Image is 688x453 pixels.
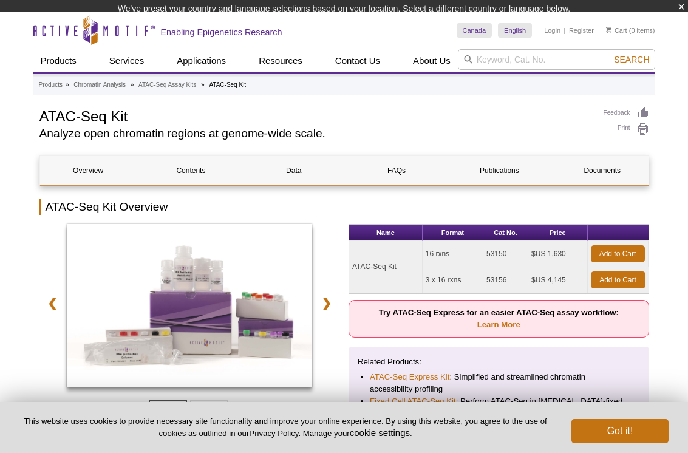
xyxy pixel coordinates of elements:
img: ATAC-Seq Kit [67,224,313,388]
a: Fixed Cell ATAC-Seq Kit [370,395,456,407]
a: Applications [169,49,233,72]
button: cookie settings [350,427,410,438]
img: Your Cart [606,27,611,33]
li: » [201,81,205,88]
a: About Us [406,49,458,72]
li: : Perform ATAC-Seq in [MEDICAL_DATA]-fixed cells [370,395,628,420]
a: Privacy Policy [249,429,298,438]
td: 53150 [483,241,528,267]
a: Add to Cart [591,271,645,288]
a: Resources [251,49,310,72]
a: Chromatin Analysis [73,80,126,90]
a: Learn More [477,320,520,329]
p: This website uses cookies to provide necessary site functionality and improve your online experie... [19,416,551,439]
li: | [564,23,566,38]
a: ❮ [39,289,66,317]
a: ATAC-Seq Kit [67,224,313,392]
a: Services [102,49,152,72]
a: Products [33,49,84,72]
strong: Try ATAC-Seq Express for an easier ATAC-Seq assay workflow: [379,308,619,329]
td: 53156 [483,267,528,293]
td: $US 1,630 [528,241,587,267]
a: Documents [554,156,650,185]
a: Contact Us [328,49,387,72]
h2: Analyze open chromatin regions at genome-wide scale. [39,128,591,139]
button: Search [610,54,653,65]
a: Publications [451,156,548,185]
th: Name [349,225,423,241]
a: Cart [606,26,627,35]
a: Add to Cart [591,245,645,262]
a: Feedback [604,106,649,120]
td: $US 4,145 [528,267,587,293]
h1: ATAC-Seq Kit [39,106,591,124]
li: (0 items) [606,23,655,38]
a: Contents [143,156,239,185]
a: Overview [40,156,137,185]
li: : Simplified and streamlined chromatin accessibility profiling [370,371,628,395]
li: » [131,81,134,88]
td: ATAC-Seq Kit [349,241,423,293]
a: Data [245,156,342,185]
th: Cat No. [483,225,528,241]
li: » [66,81,69,88]
a: ATAC-Seq Express Kit [370,371,449,383]
a: Login [544,26,560,35]
h2: ATAC-Seq Kit Overview [39,199,649,215]
span: Search [614,55,649,64]
p: Related Products: [358,356,640,368]
td: 16 rxns [423,241,483,267]
a: English [498,23,532,38]
h2: Enabling Epigenetics Research [161,27,282,38]
a: FAQs [348,156,444,185]
th: Price [528,225,587,241]
td: 3 x 16 rxns [423,267,483,293]
a: ATAC-Seq Assay Kits [138,80,196,90]
th: Format [423,225,483,241]
a: Print [604,123,649,136]
a: Products [39,80,63,90]
button: Got it! [571,419,669,443]
a: Register [569,26,594,35]
a: ❯ [313,289,339,317]
input: Keyword, Cat. No. [458,49,655,70]
a: Canada [457,23,492,38]
li: ATAC-Seq Kit [209,81,246,88]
